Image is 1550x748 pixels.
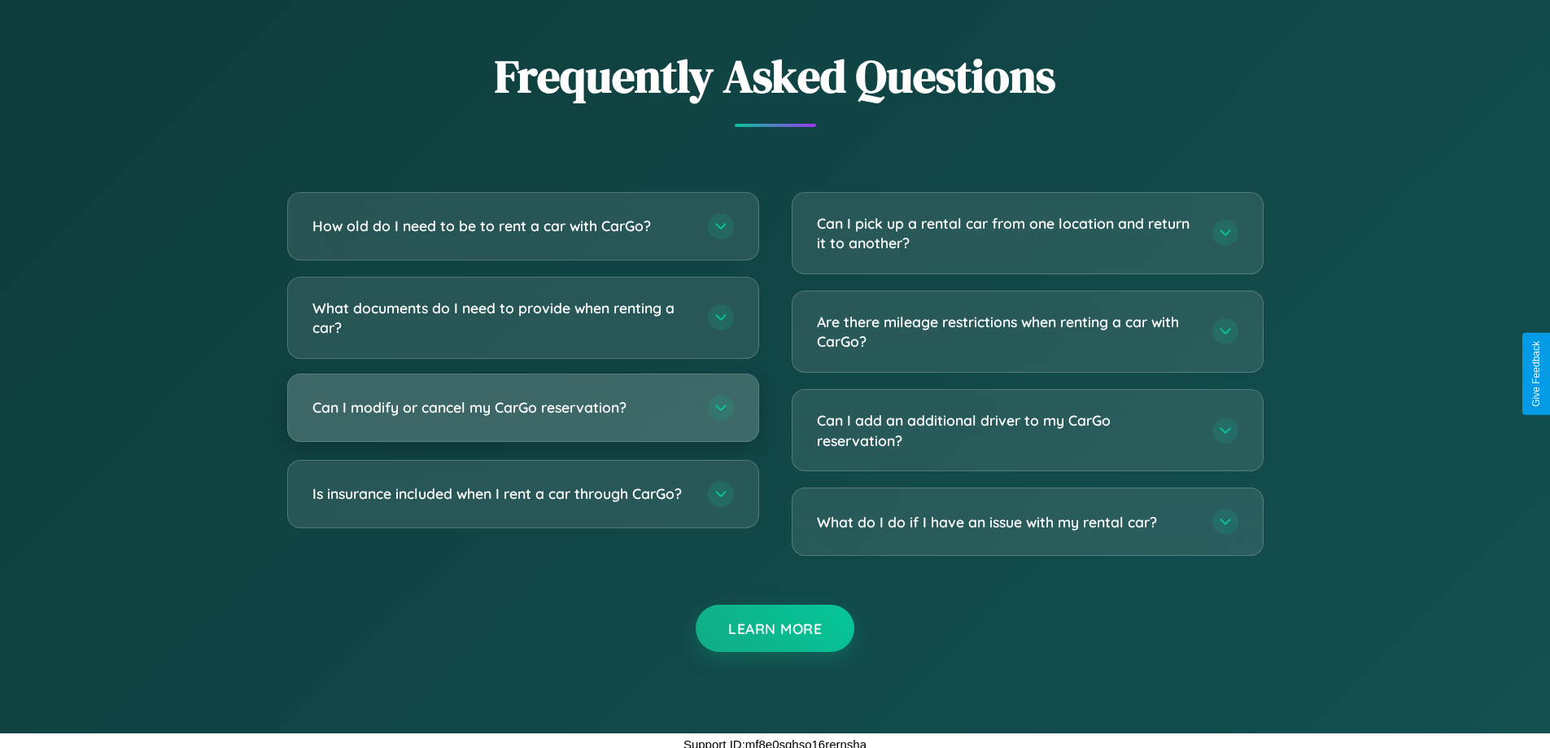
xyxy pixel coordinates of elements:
[817,512,1196,532] h3: What do I do if I have an issue with my rental car?
[817,213,1196,253] h3: Can I pick up a rental car from one location and return it to another?
[817,410,1196,450] h3: Can I add an additional driver to my CarGo reservation?
[1530,341,1542,407] div: Give Feedback
[312,216,692,236] h3: How old do I need to be to rent a car with CarGo?
[696,605,854,652] button: Learn More
[312,483,692,504] h3: Is insurance included when I rent a car through CarGo?
[312,397,692,418] h3: Can I modify or cancel my CarGo reservation?
[312,298,692,338] h3: What documents do I need to provide when renting a car?
[817,312,1196,352] h3: Are there mileage restrictions when renting a car with CarGo?
[287,45,1264,107] h2: Frequently Asked Questions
